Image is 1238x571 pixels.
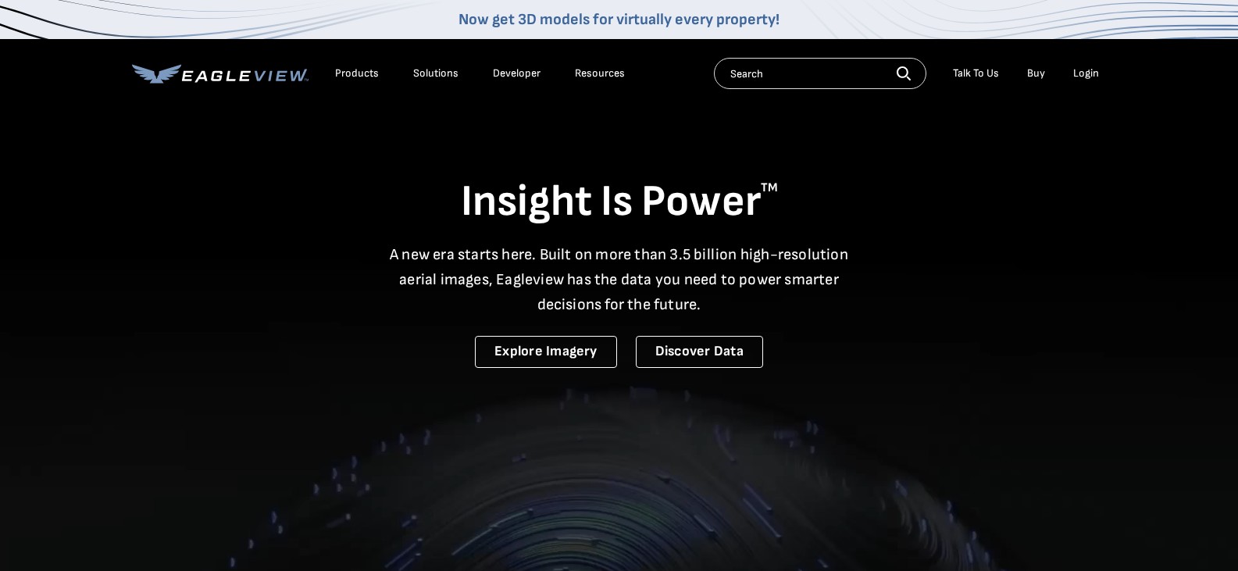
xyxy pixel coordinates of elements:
a: Developer [493,66,541,80]
div: Solutions [413,66,458,80]
h1: Insight Is Power [132,175,1107,230]
div: Resources [575,66,625,80]
p: A new era starts here. Built on more than 3.5 billion high-resolution aerial images, Eagleview ha... [380,242,858,317]
sup: TM [761,180,778,195]
div: Products [335,66,379,80]
a: Explore Imagery [475,336,617,368]
a: Now get 3D models for virtually every property! [458,10,780,29]
div: Talk To Us [953,66,999,80]
a: Discover Data [636,336,763,368]
div: Login [1073,66,1099,80]
a: Buy [1027,66,1045,80]
input: Search [714,58,926,89]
